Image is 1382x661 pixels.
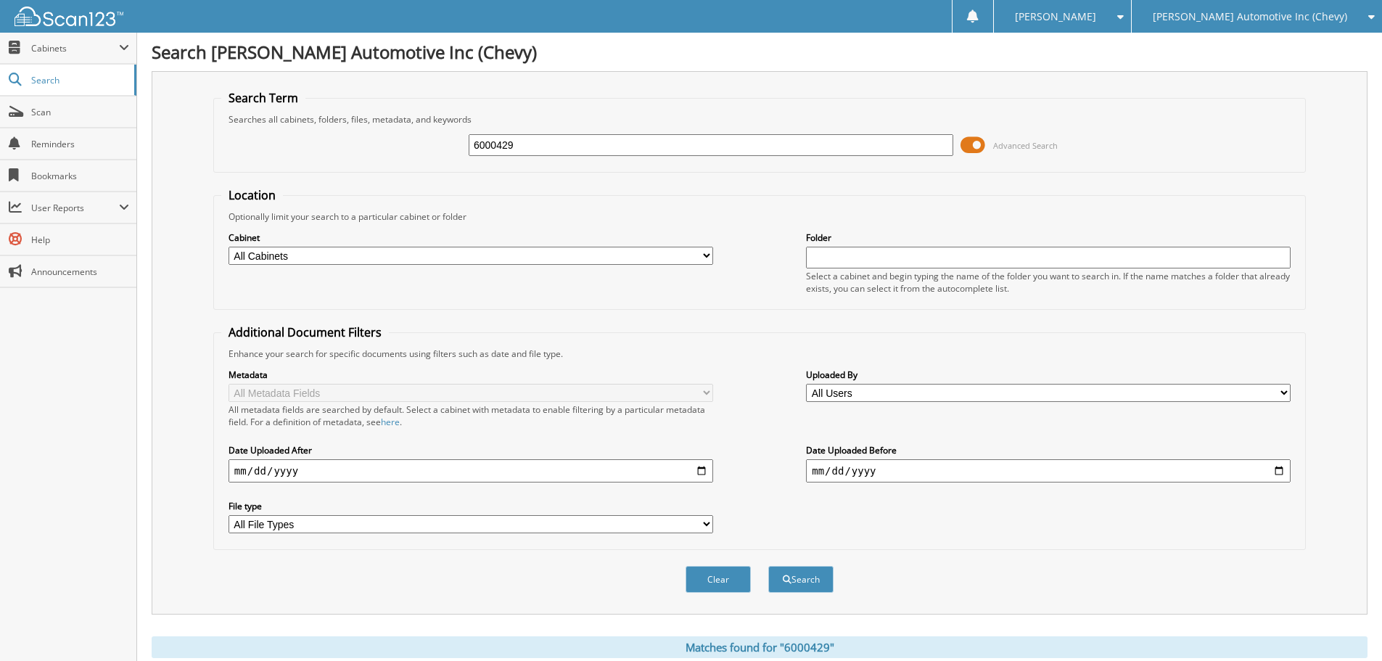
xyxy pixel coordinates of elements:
[221,210,1298,223] div: Optionally limit your search to a particular cabinet or folder
[229,369,713,381] label: Metadata
[31,234,129,246] span: Help
[229,403,713,428] div: All metadata fields are searched by default. Select a cabinet with metadata to enable filtering b...
[31,138,129,150] span: Reminders
[152,636,1367,658] div: Matches found for "6000429"
[806,270,1291,295] div: Select a cabinet and begin typing the name of the folder you want to search in. If the name match...
[152,40,1367,64] h1: Search [PERSON_NAME] Automotive Inc (Chevy)
[221,187,283,203] legend: Location
[1153,12,1347,21] span: [PERSON_NAME] Automotive Inc (Chevy)
[15,7,123,26] img: scan123-logo-white.svg
[221,324,389,340] legend: Additional Document Filters
[381,416,400,428] a: here
[993,140,1058,151] span: Advanced Search
[229,231,713,244] label: Cabinet
[221,113,1298,126] div: Searches all cabinets, folders, files, metadata, and keywords
[229,459,713,483] input: start
[31,202,119,214] span: User Reports
[768,566,834,593] button: Search
[31,106,129,118] span: Scan
[1015,12,1096,21] span: [PERSON_NAME]
[806,459,1291,483] input: end
[221,90,305,106] legend: Search Term
[806,369,1291,381] label: Uploaded By
[221,348,1298,360] div: Enhance your search for specific documents using filters such as date and file type.
[806,444,1291,456] label: Date Uploaded Before
[31,170,129,182] span: Bookmarks
[229,500,713,512] label: File type
[806,231,1291,244] label: Folder
[31,266,129,278] span: Announcements
[31,74,127,86] span: Search
[686,566,751,593] button: Clear
[31,42,119,54] span: Cabinets
[229,444,713,456] label: Date Uploaded After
